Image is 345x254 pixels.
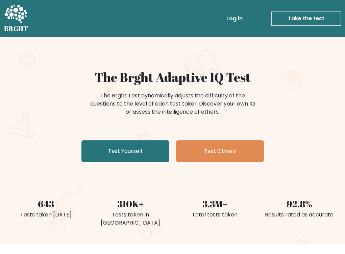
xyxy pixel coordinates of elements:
[224,12,245,25] a: Log in
[177,197,253,211] div: 3.3M+
[92,197,169,211] div: 310K+
[92,211,169,227] div: Tests taken in [GEOGRAPHIC_DATA]
[4,3,28,34] a: BRGHT
[176,140,264,162] a: Test Others
[261,211,338,219] div: Results rated as accurate
[177,211,253,219] div: Total tests taken
[271,11,341,26] a: Take the test
[4,25,28,33] h5: BRGHT
[81,140,169,162] a: Test Yourself
[88,92,257,116] div: The Brght Test dynamically adjusts the difficulty of the questions to the level of each test take...
[8,197,84,211] div: 643
[8,211,84,219] div: Tests taken [DATE]
[261,197,338,211] div: 92.8%
[8,70,338,85] h1: The Brght Adaptive IQ Test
